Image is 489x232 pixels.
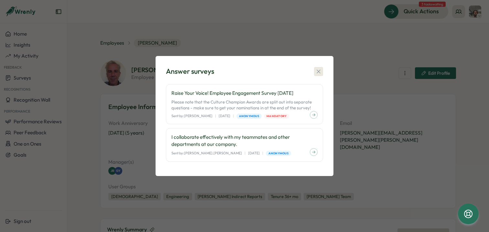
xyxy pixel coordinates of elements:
[171,99,318,111] p: Please note that the Culture Champion Awards are split out into separate questions - make sure to...
[166,128,323,161] a: I collaborate effectively with my teammates and other departments at our company.Sent by:[PERSON_...
[166,84,323,124] a: Raise Your Voice! Employee Engagement Survey [DATE]Please note that the Culture Champion Awards a...
[171,90,318,97] p: Raise Your Voice! Employee Engagement Survey [DATE]
[262,150,263,156] p: |
[171,150,242,156] p: Sent by: [PERSON_NAME].[PERSON_NAME]
[244,150,245,156] p: |
[248,150,260,156] p: [DATE]
[268,151,288,156] span: Anonymous
[215,113,216,119] p: |
[166,66,214,76] div: Answer surveys
[239,114,259,118] span: Anonymous
[233,113,234,119] p: |
[219,113,230,119] p: [DATE]
[171,113,212,119] p: Sent by: [PERSON_NAME]
[171,134,318,148] p: I collaborate effectively with my teammates and other departments at our company.
[266,114,287,118] span: Mandatory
